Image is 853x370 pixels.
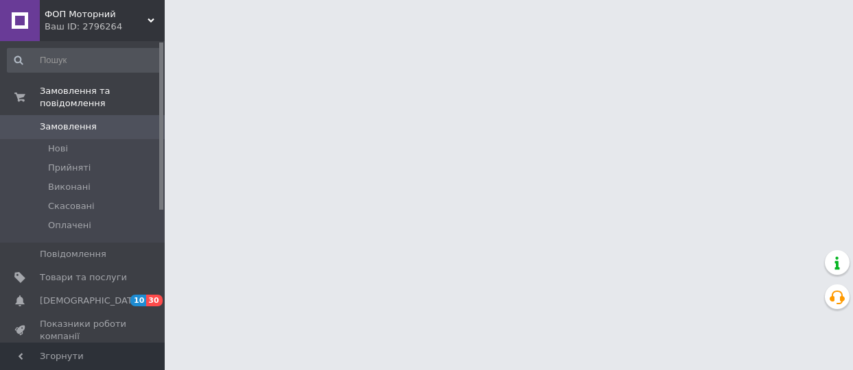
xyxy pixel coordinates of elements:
[40,121,97,133] span: Замовлення
[48,181,91,193] span: Виконані
[146,295,162,306] span: 30
[40,248,106,260] span: Повідомлення
[48,162,91,174] span: Прийняті
[48,200,95,212] span: Скасовані
[40,318,127,343] span: Показники роботи компанії
[40,271,127,284] span: Товари та послуги
[45,8,148,21] span: ФОП Моторний
[48,143,68,155] span: Нові
[40,85,165,110] span: Замовлення та повідомлення
[48,219,91,232] span: Оплачені
[130,295,146,306] span: 10
[40,295,141,307] span: [DEMOGRAPHIC_DATA]
[45,21,165,33] div: Ваш ID: 2796264
[7,48,162,73] input: Пошук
